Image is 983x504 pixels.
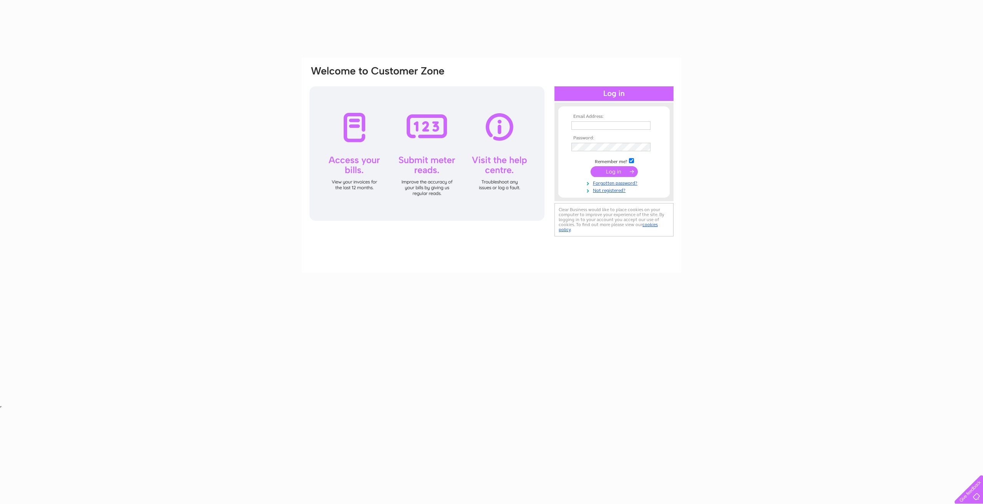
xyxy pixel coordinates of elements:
[559,222,658,232] a: cookies policy
[569,136,659,141] th: Password:
[571,186,659,193] a: Not registered?
[554,203,674,236] div: Clear Business would like to place cookies on your computer to improve your experience of the sit...
[591,166,638,177] input: Submit
[571,179,659,186] a: Forgotten password?
[569,114,659,119] th: Email Address:
[569,157,659,165] td: Remember me?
